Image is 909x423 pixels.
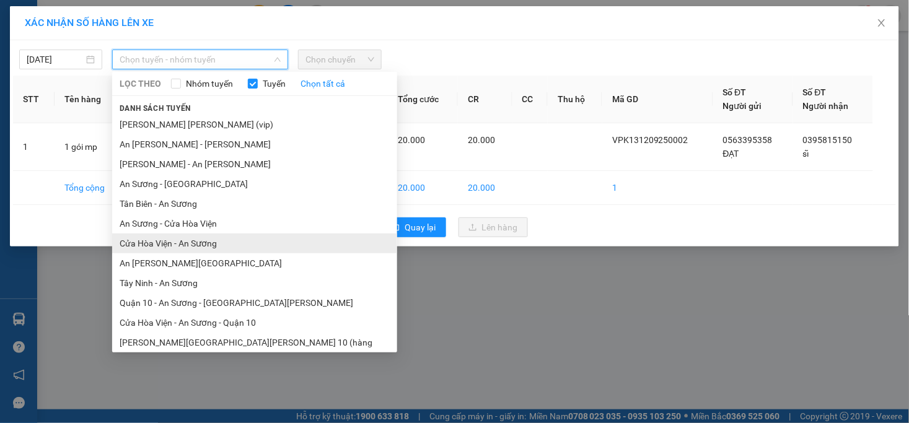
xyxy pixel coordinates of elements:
span: 0563395358 [723,135,773,145]
span: ĐẠT [723,149,739,159]
span: Quay lại [405,220,436,234]
td: 1 gói mp [55,123,124,171]
span: down [274,56,281,63]
span: Chọn chuyến [305,50,374,69]
li: Tây Ninh - An Sương [112,273,397,293]
span: Số ĐT [723,87,747,97]
li: [PERSON_NAME] - An [PERSON_NAME] [112,154,397,174]
img: logo [4,7,59,62]
li: An [PERSON_NAME] - [PERSON_NAME] [112,134,397,154]
input: 12/09/2025 [27,53,84,66]
span: [PERSON_NAME]: [4,80,134,87]
span: 20.000 [398,135,425,145]
button: rollbackQuay lại [382,217,446,237]
span: LỌC THEO [120,77,161,90]
span: VPK131209250002 [612,135,688,145]
span: close [877,18,887,28]
span: Danh sách tuyến [112,103,198,114]
th: CC [512,76,548,123]
th: Tổng cước [388,76,458,123]
th: Mã GD [602,76,713,123]
span: 11:26:57 [DATE] [27,90,76,97]
li: An Sương - [GEOGRAPHIC_DATA] [112,174,397,194]
td: 20.000 [388,171,458,205]
th: STT [13,76,55,123]
li: Cửa Hòa Viện - An Sương - Quận 10 [112,313,397,333]
span: 01 Võ Văn Truyện, KP.1, Phường 2 [98,37,170,53]
th: Thu hộ [548,76,602,123]
span: Bến xe [GEOGRAPHIC_DATA] [98,20,167,35]
span: ----------------------------------------- [33,67,152,77]
span: XÁC NHẬN SỐ HÀNG LÊN XE [25,17,154,28]
span: In ngày: [4,90,76,97]
span: sĩ [803,149,809,159]
span: VPK131209250002 [62,79,134,88]
span: Người nhận [803,101,849,111]
span: Tuyến [258,77,291,90]
li: [PERSON_NAME][GEOGRAPHIC_DATA][PERSON_NAME] 10 (hàng hóa) [112,333,397,366]
li: Cửa Hòa Viện - An Sương [112,233,397,253]
span: 0395815150 [803,135,853,145]
strong: ĐỒNG PHƯỚC [98,7,170,17]
li: An [PERSON_NAME][GEOGRAPHIC_DATA] [112,253,397,273]
a: Chọn tất cả [301,77,345,90]
button: Close [864,6,899,41]
td: 1 [602,171,713,205]
li: An Sương - Cửa Hòa Viện [112,214,397,233]
span: Hotline: 19001152 [98,55,152,63]
button: uploadLên hàng [459,217,528,237]
th: CR [458,76,512,123]
td: 20.000 [458,171,512,205]
li: Tân Biên - An Sương [112,194,397,214]
li: Quận 10 - An Sương - [GEOGRAPHIC_DATA][PERSON_NAME] [112,293,397,313]
td: 1 [13,123,55,171]
li: [PERSON_NAME] [PERSON_NAME] (vip) [112,115,397,134]
span: Chọn tuyến - nhóm tuyến [120,50,281,69]
th: Tên hàng [55,76,124,123]
span: Nhóm tuyến [181,77,238,90]
td: Tổng cộng [55,171,124,205]
span: Người gửi [723,101,762,111]
span: Số ĐT [803,87,827,97]
span: 20.000 [468,135,495,145]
